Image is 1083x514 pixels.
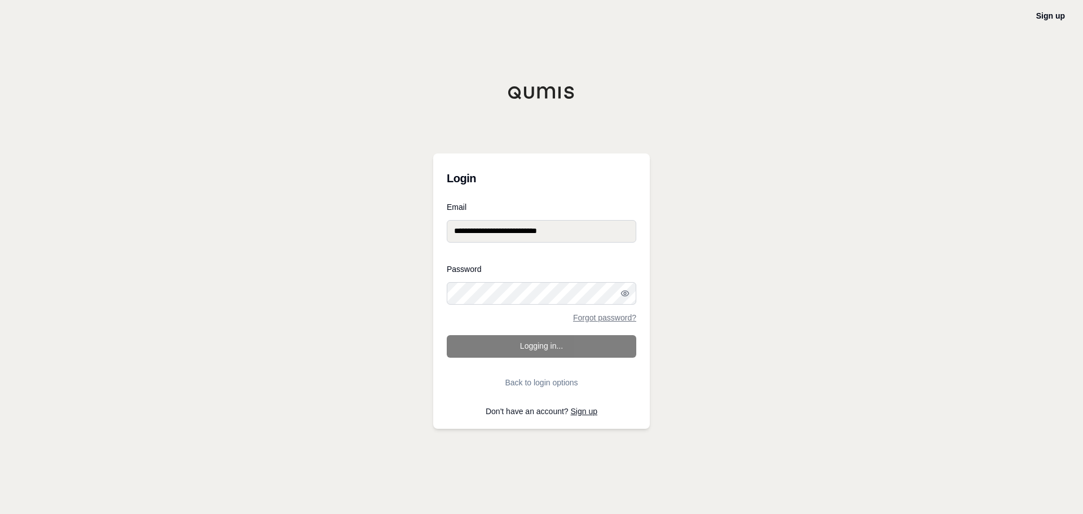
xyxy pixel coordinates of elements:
[447,167,636,190] h3: Login
[447,265,636,273] label: Password
[571,407,597,416] a: Sign up
[447,203,636,211] label: Email
[1036,11,1065,20] a: Sign up
[573,314,636,322] a: Forgot password?
[447,371,636,394] button: Back to login options
[508,86,575,99] img: Qumis
[447,407,636,415] p: Don't have an account?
